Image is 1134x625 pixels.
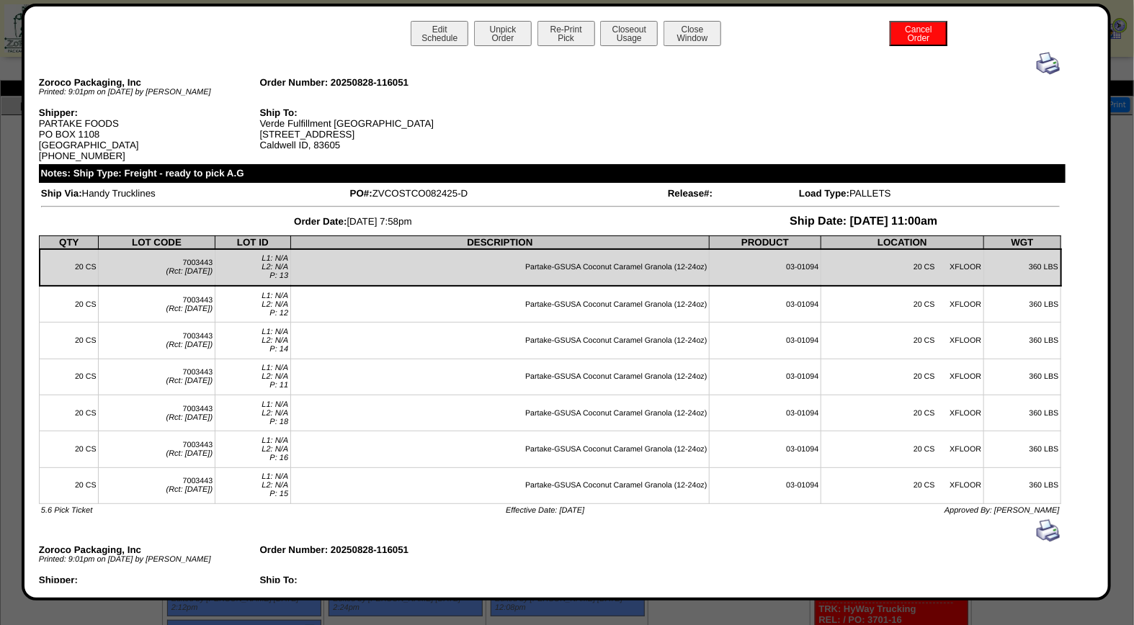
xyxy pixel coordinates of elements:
[600,21,658,46] button: CloseoutUsage
[290,467,709,503] td: Partake-GSUSA Coconut Caramel Granola (12-24oz)
[166,413,213,422] span: (Rct: [DATE])
[40,431,99,467] td: 20 CS
[821,323,984,359] td: 20 CS XFLOOR
[262,328,288,354] span: L1: N/A L2: N/A P: 14
[39,555,260,564] div: Printed: 9:01pm on [DATE] by [PERSON_NAME]
[983,359,1061,395] td: 360 LBS
[474,21,532,46] button: UnpickOrder
[349,187,666,199] td: ZVCOSTCO082425-D
[40,359,99,395] td: 20 CS
[166,305,213,313] span: (Rct: [DATE])
[537,21,595,46] button: Re-PrintPick
[166,485,213,494] span: (Rct: [DATE])
[411,21,468,46] button: EditSchedule
[40,395,99,431] td: 20 CS
[40,286,99,323] td: 20 CS
[166,341,213,349] span: (Rct: [DATE])
[259,575,481,585] div: Ship To:
[39,544,260,555] div: Zoroco Packaging, Inc
[39,107,260,118] div: Shipper:
[290,249,709,286] td: Partake-GSUSA Coconut Caramel Granola (12-24oz)
[821,395,984,431] td: 20 CS XFLOOR
[983,323,1061,359] td: 360 LBS
[821,431,984,467] td: 20 CS XFLOOR
[290,359,709,395] td: Partake-GSUSA Coconut Caramel Granola (12-24oz)
[99,395,215,431] td: 7003443
[821,359,984,395] td: 20 CS XFLOOR
[40,235,99,249] th: QTY
[99,323,215,359] td: 7003443
[710,249,821,286] td: 03-01094
[790,215,937,228] span: Ship Date: [DATE] 11:00am
[294,216,347,227] span: Order Date:
[39,575,260,585] div: Shipper:
[350,188,372,199] span: PO#:
[710,359,821,395] td: 03-01094
[1037,52,1060,75] img: print.gif
[40,215,666,229] td: [DATE] 7:58pm
[166,377,213,385] span: (Rct: [DATE])
[821,286,984,323] td: 20 CS XFLOOR
[290,323,709,359] td: Partake-GSUSA Coconut Caramel Granola (12-24oz)
[99,286,215,323] td: 7003443
[262,254,288,280] span: L1: N/A L2: N/A P: 13
[710,235,821,249] th: PRODUCT
[99,359,215,395] td: 7003443
[99,467,215,503] td: 7003443
[39,77,260,88] div: Zoroco Packaging, Inc
[710,467,821,503] td: 03-01094
[99,249,215,286] td: 7003443
[262,364,288,390] span: L1: N/A L2: N/A P: 11
[945,506,1060,515] span: Approved By: [PERSON_NAME]
[40,467,99,503] td: 20 CS
[983,235,1061,249] th: WGT
[262,292,288,318] span: L1: N/A L2: N/A P: 12
[506,506,584,515] span: Effective Date: [DATE]
[262,472,288,498] span: L1: N/A L2: N/A P: 15
[799,188,849,199] span: Load Type:
[983,395,1061,431] td: 360 LBS
[662,32,723,43] a: CloseWindow
[215,235,290,249] th: LOT ID
[290,235,709,249] th: DESCRIPTION
[40,187,348,199] td: Handy Trucklines
[983,286,1061,323] td: 360 LBS
[983,431,1061,467] td: 360 LBS
[821,235,984,249] th: LOCATION
[710,323,821,359] td: 03-01094
[1037,519,1060,542] img: print.gif
[40,323,99,359] td: 20 CS
[259,575,481,618] div: Verde Fulfillment [GEOGRAPHIC_DATA] [STREET_ADDRESS] Caldwell ID, 83605
[259,77,481,88] div: Order Number: 20250828-116051
[99,431,215,467] td: 7003443
[821,467,984,503] td: 20 CS XFLOOR
[983,467,1061,503] td: 360 LBS
[99,235,215,249] th: LOT CODE
[259,107,481,118] div: Ship To:
[39,164,1066,183] div: Notes: Ship Type: Freight - ready to pick A.G
[41,188,82,199] span: Ship Via:
[40,249,99,286] td: 20 CS
[710,286,821,323] td: 03-01094
[259,544,481,555] div: Order Number: 20250828-116051
[262,436,288,462] span: L1: N/A L2: N/A P: 16
[710,395,821,431] td: 03-01094
[983,249,1061,286] td: 360 LBS
[290,395,709,431] td: Partake-GSUSA Coconut Caramel Granola (12-24oz)
[290,431,709,467] td: Partake-GSUSA Coconut Caramel Granola (12-24oz)
[664,21,721,46] button: CloseWindow
[259,107,481,150] div: Verde Fulfillment [GEOGRAPHIC_DATA] [STREET_ADDRESS] Caldwell ID, 83605
[290,286,709,323] td: Partake-GSUSA Coconut Caramel Granola (12-24oz)
[166,449,213,458] span: (Rct: [DATE])
[39,88,260,96] div: Printed: 9:01pm on [DATE] by [PERSON_NAME]
[798,187,1061,199] td: PALLETS
[821,249,984,286] td: 20 CS XFLOOR
[39,107,260,161] div: PARTAKE FOODS PO BOX 1108 [GEOGRAPHIC_DATA] [PHONE_NUMBER]
[41,506,92,515] span: 5.6 Pick Ticket
[166,267,213,276] span: (Rct: [DATE])
[710,431,821,467] td: 03-01094
[668,188,713,199] span: Release#:
[262,400,288,426] span: L1: N/A L2: N/A P: 18
[890,21,947,46] button: CancelOrder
